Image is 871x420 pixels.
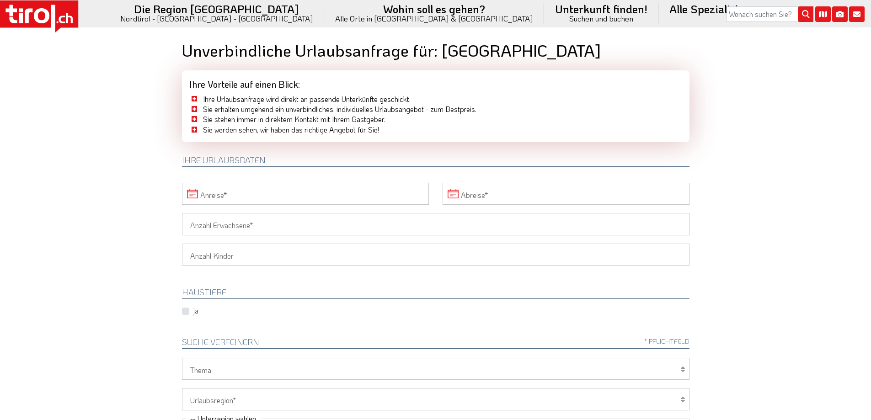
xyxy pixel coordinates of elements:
i: Kontakt [849,6,865,22]
label: ja [193,306,198,316]
h2: Suche verfeinern [182,338,689,349]
h2: Ihre Urlaubsdaten [182,156,689,167]
h2: HAUSTIERE [182,288,689,299]
li: Ihre Urlaubsanfrage wird direkt an passende Unterkünfte geschickt. [189,94,682,104]
i: Karte öffnen [815,6,831,22]
small: Suchen und buchen [555,15,647,22]
small: Alle Orte in [GEOGRAPHIC_DATA] & [GEOGRAPHIC_DATA] [335,15,533,22]
i: Fotogalerie [832,6,848,22]
small: Nordtirol - [GEOGRAPHIC_DATA] - [GEOGRAPHIC_DATA] [120,15,313,22]
input: Wonach suchen Sie? [727,6,813,22]
li: Sie werden sehen, wir haben das richtige Angebot für Sie! [189,125,682,135]
span: * Pflichtfeld [644,338,689,345]
div: Ihre Vorteile auf einen Blick: [182,70,689,94]
h1: Unverbindliche Urlaubsanfrage für: [GEOGRAPHIC_DATA] [182,41,689,59]
li: Sie erhalten umgehend ein unverbindliches, individuelles Urlaubsangebot - zum Bestpreis. [189,104,682,114]
li: Sie stehen immer in direktem Kontakt mit Ihrem Gastgeber. [189,114,682,124]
